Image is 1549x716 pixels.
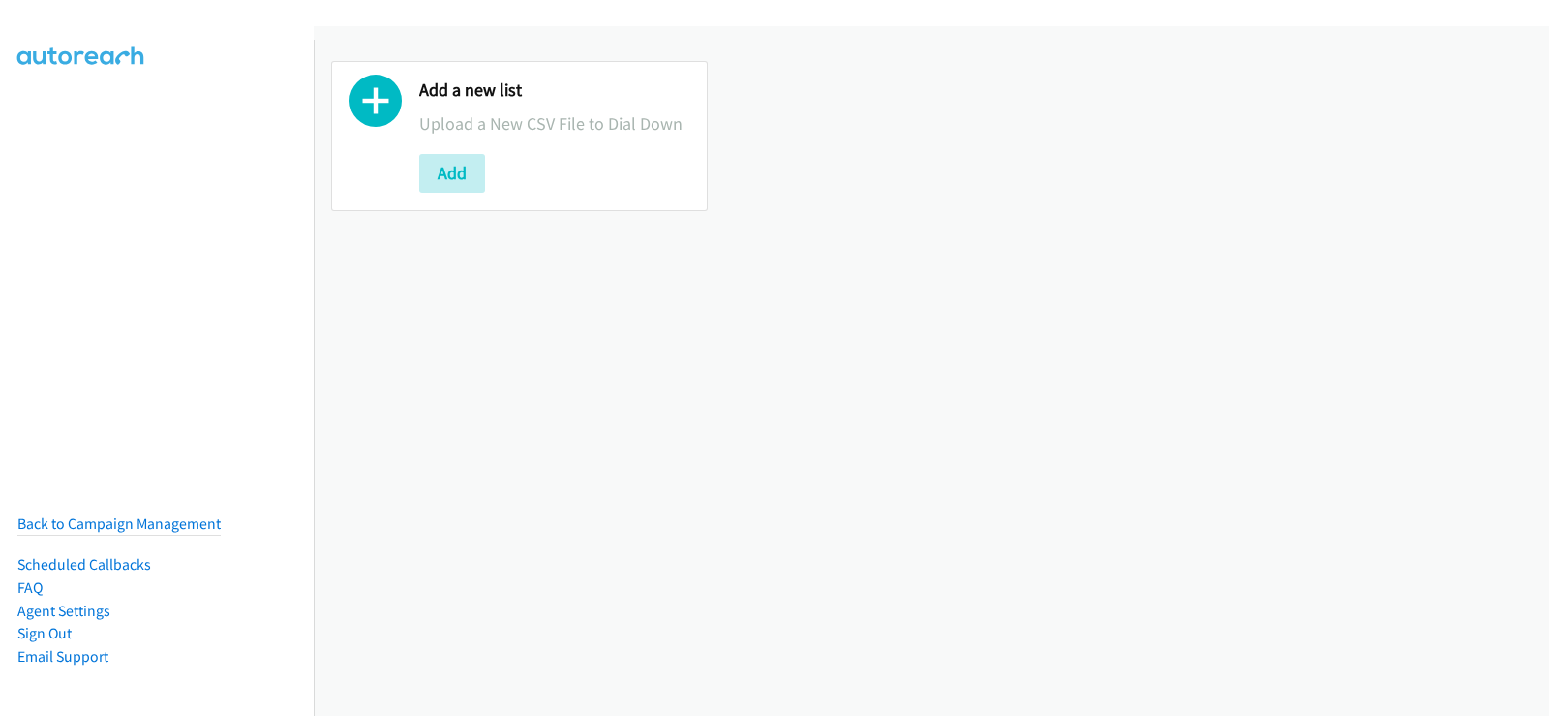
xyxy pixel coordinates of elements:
[17,624,72,642] a: Sign Out
[17,578,43,597] a: FAQ
[419,154,485,193] button: Add
[419,110,689,137] p: Upload a New CSV File to Dial Down
[419,79,689,102] h2: Add a new list
[17,602,110,620] a: Agent Settings
[17,514,221,533] a: Back to Campaign Management
[17,555,151,574] a: Scheduled Callbacks
[17,647,108,666] a: Email Support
